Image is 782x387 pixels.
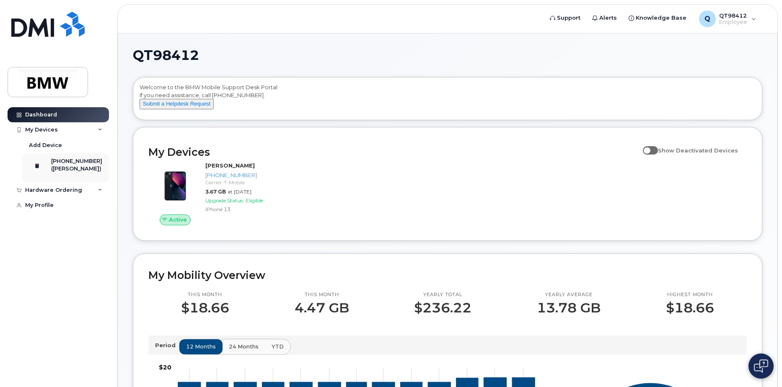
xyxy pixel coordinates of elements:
[246,197,263,204] span: Eligible
[169,216,187,224] span: Active
[140,99,214,109] button: Submit a Helpdesk Request
[754,359,768,373] img: Open chat
[205,197,244,204] span: Upgrade Status:
[133,49,199,62] span: QT98412
[537,292,601,298] p: Yearly average
[228,188,251,195] span: at [DATE]
[643,142,650,149] input: Show Deactivated Devices
[148,162,290,225] a: Active[PERSON_NAME][PHONE_NUMBER]Carrier: T-Mobile3.67 GBat [DATE]Upgrade Status:EligibleiPhone 13
[205,206,287,213] div: iPhone 13
[295,300,349,315] p: 4.47 GB
[181,292,229,298] p: This month
[658,147,738,154] span: Show Deactivated Devices
[414,292,471,298] p: Yearly total
[140,83,756,117] div: Welcome to the BMW Mobile Support Desk Portal If you need assistance, call [PHONE_NUMBER].
[666,300,714,315] p: $18.66
[205,188,226,195] span: 3.67 GB
[666,292,714,298] p: Highest month
[272,343,284,351] span: YTD
[155,341,179,349] p: Period
[159,364,171,371] tspan: $20
[295,292,349,298] p: This month
[537,300,601,315] p: 13.78 GB
[181,300,229,315] p: $18.66
[229,343,259,351] span: 24 months
[140,100,214,107] a: Submit a Helpdesk Request
[148,146,639,158] h2: My Devices
[414,300,471,315] p: $236.22
[205,171,287,179] div: [PHONE_NUMBER]
[155,166,195,206] img: image20231002-3703462-1ig824h.jpeg
[205,162,255,169] strong: [PERSON_NAME]
[205,179,287,186] div: Carrier: T-Mobile
[148,269,747,281] h2: My Mobility Overview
